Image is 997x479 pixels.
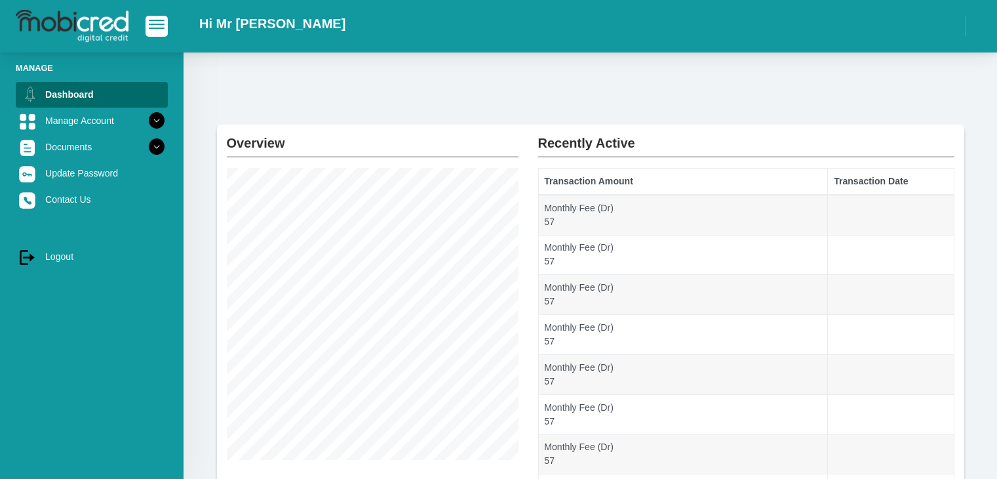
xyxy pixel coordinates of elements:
[16,187,168,212] a: Contact Us
[538,275,828,315] td: Monthly Fee (Dr) 57
[16,135,168,159] a: Documents
[199,16,345,31] h2: Hi Mr [PERSON_NAME]
[16,161,168,186] a: Update Password
[16,82,168,107] a: Dashboard
[16,62,168,74] li: Manage
[538,169,828,195] th: Transaction Amount
[538,235,828,275] td: Monthly Fee (Dr) 57
[227,125,518,151] h2: Overview
[828,169,954,195] th: Transaction Date
[16,108,168,133] a: Manage Account
[538,434,828,474] td: Monthly Fee (Dr) 57
[538,195,828,235] td: Monthly Fee (Dr) 57
[16,10,128,43] img: logo-mobicred.svg
[538,354,828,394] td: Monthly Fee (Dr) 57
[16,244,168,269] a: Logout
[538,315,828,355] td: Monthly Fee (Dr) 57
[538,394,828,434] td: Monthly Fee (Dr) 57
[538,125,954,151] h2: Recently Active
